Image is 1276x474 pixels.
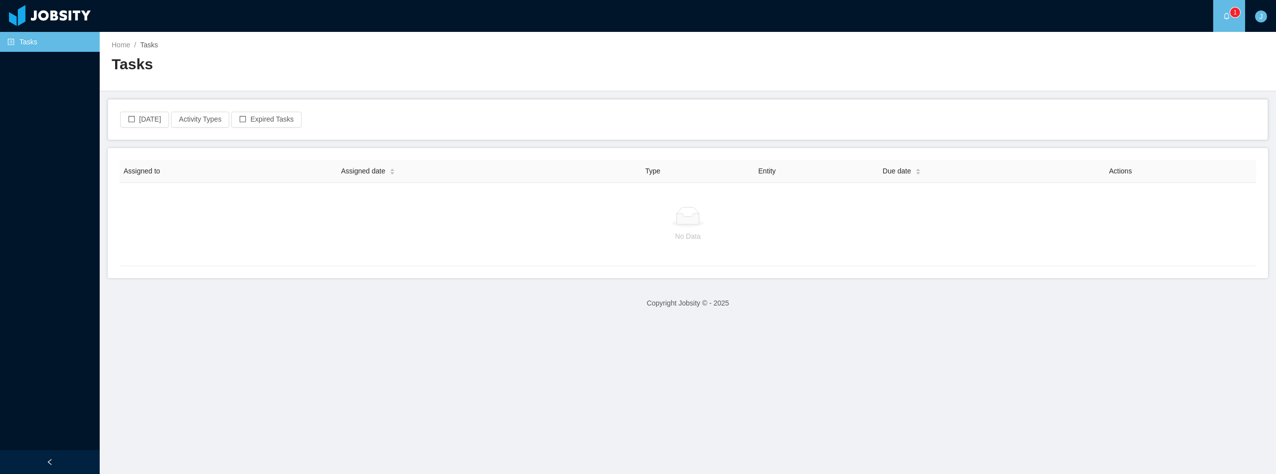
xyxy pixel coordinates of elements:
[7,32,92,52] a: icon: profileTasks
[134,41,136,49] span: /
[915,167,921,170] i: icon: caret-up
[231,112,302,128] button: icon: borderExpired Tasks
[140,41,158,49] span: Tasks
[128,231,1248,242] p: No Data
[112,41,130,49] a: Home
[124,167,160,175] span: Assigned to
[341,166,385,176] span: Assigned date
[120,112,169,128] button: icon: border[DATE]
[389,167,395,170] i: icon: caret-up
[389,171,395,174] i: icon: caret-down
[758,167,776,175] span: Entity
[100,286,1276,320] footer: Copyright Jobsity © - 2025
[883,166,911,176] span: Due date
[1234,7,1237,17] p: 1
[171,112,229,128] button: Activity Types
[645,167,660,175] span: Type
[915,167,921,174] div: Sort
[112,54,688,75] h2: Tasks
[915,171,921,174] i: icon: caret-down
[1230,7,1240,17] sup: 1
[389,167,395,174] div: Sort
[1109,167,1132,175] span: Actions
[1223,12,1230,19] i: icon: bell
[1260,10,1263,22] span: J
